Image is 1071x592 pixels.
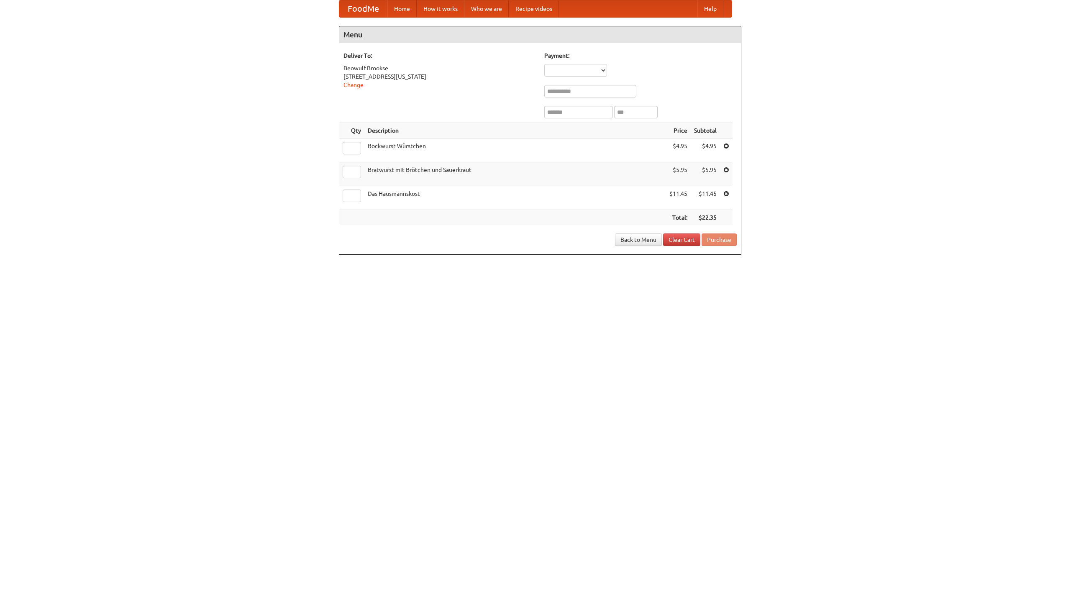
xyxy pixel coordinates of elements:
[691,186,720,210] td: $11.45
[364,138,666,162] td: Bockwurst Würstchen
[339,0,387,17] a: FoodMe
[702,233,737,246] button: Purchase
[343,72,536,81] div: [STREET_ADDRESS][US_STATE]
[343,82,364,88] a: Change
[697,0,723,17] a: Help
[666,162,691,186] td: $5.95
[417,0,464,17] a: How it works
[615,233,662,246] a: Back to Menu
[691,210,720,226] th: $22.35
[666,186,691,210] td: $11.45
[691,123,720,138] th: Subtotal
[544,51,737,60] h5: Payment:
[464,0,509,17] a: Who we are
[343,51,536,60] h5: Deliver To:
[364,123,666,138] th: Description
[509,0,559,17] a: Recipe videos
[387,0,417,17] a: Home
[666,210,691,226] th: Total:
[364,162,666,186] td: Bratwurst mit Brötchen und Sauerkraut
[339,26,741,43] h4: Menu
[663,233,700,246] a: Clear Cart
[339,123,364,138] th: Qty
[691,138,720,162] td: $4.95
[691,162,720,186] td: $5.95
[364,186,666,210] td: Das Hausmannskost
[666,123,691,138] th: Price
[343,64,536,72] div: Beowulf Brookse
[666,138,691,162] td: $4.95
